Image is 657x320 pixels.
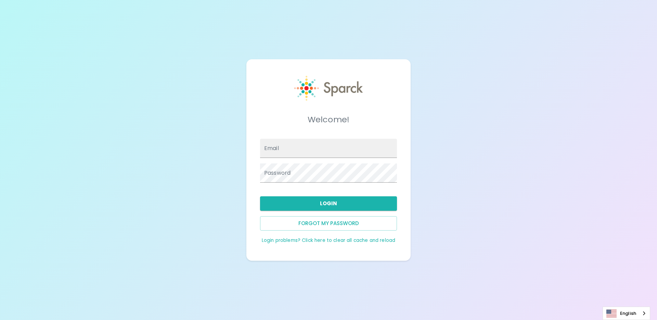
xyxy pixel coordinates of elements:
a: English [603,307,650,320]
h5: Welcome! [260,114,397,125]
button: Login [260,196,397,211]
img: Sparck logo [294,76,363,101]
button: Forgot my password [260,216,397,231]
a: Login problems? Click here to clear all cache and reload [262,237,395,244]
aside: Language selected: English [603,307,650,320]
div: Language [603,307,650,320]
